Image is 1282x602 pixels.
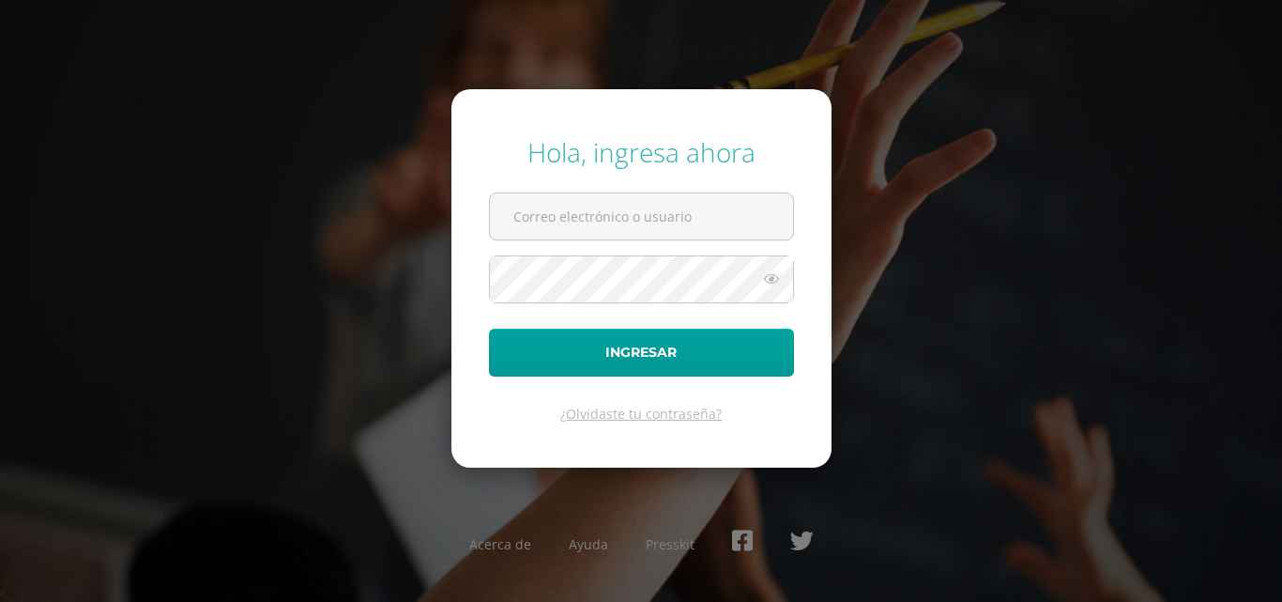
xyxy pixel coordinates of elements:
[489,134,794,170] div: Hola, ingresa ahora
[560,405,722,423] a: ¿Olvidaste tu contraseña?
[469,535,531,553] a: Acerca de
[646,535,694,553] a: Presskit
[569,535,608,553] a: Ayuda
[489,329,794,377] button: Ingresar
[490,193,793,239] input: Correo electrónico o usuario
